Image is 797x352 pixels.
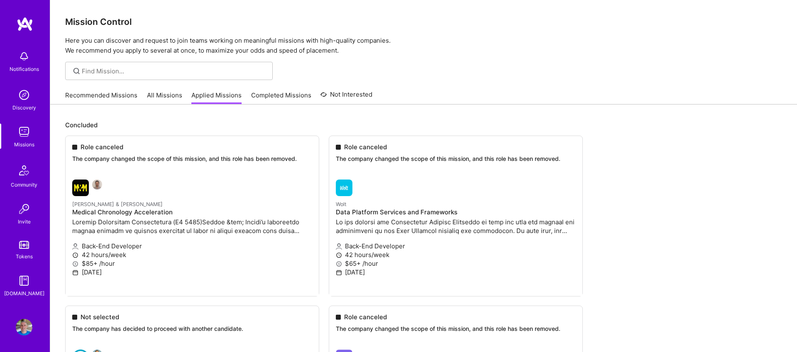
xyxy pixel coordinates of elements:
div: Missions [14,140,34,149]
a: Completed Missions [251,91,311,104]
img: guide book [16,272,32,289]
input: Find Mission... [82,67,266,75]
img: logo [17,17,33,32]
a: Recommended Missions [65,91,137,104]
i: icon SearchGrey [72,66,81,76]
a: All Missions [147,91,182,104]
div: Invite [18,217,31,226]
a: Applied Missions [191,91,242,104]
img: tokens [19,241,29,249]
p: Concluded [65,121,782,129]
img: Community [14,160,34,180]
img: User Avatar [16,319,32,335]
h3: Mission Control [65,17,782,27]
div: Notifications [10,65,39,73]
img: teamwork [16,124,32,140]
a: User Avatar [14,319,34,335]
div: Tokens [16,252,33,261]
a: Not Interested [320,90,372,104]
img: discovery [16,87,32,103]
div: [DOMAIN_NAME] [4,289,44,298]
img: bell [16,48,32,65]
img: Invite [16,201,32,217]
div: Discovery [12,103,36,112]
div: Community [11,180,37,189]
p: Here you can discover and request to join teams working on meaningful missions with high-quality ... [65,36,782,56]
